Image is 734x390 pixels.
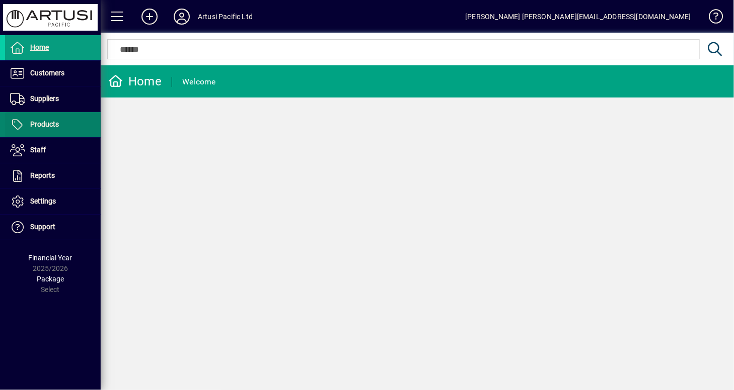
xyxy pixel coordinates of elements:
a: Products [5,112,101,137]
span: Home [30,43,49,51]
button: Add [133,8,166,26]
div: Welcome [182,74,216,90]
button: Profile [166,8,198,26]
span: Reports [30,171,55,179]
a: Settings [5,189,101,214]
span: Settings [30,197,56,205]
span: Customers [30,69,64,77]
a: Staff [5,138,101,163]
span: Support [30,223,55,231]
span: Package [37,275,64,283]
a: Customers [5,61,101,86]
span: Suppliers [30,94,59,103]
div: [PERSON_NAME] [PERSON_NAME][EMAIL_ADDRESS][DOMAIN_NAME] [465,9,691,25]
a: Support [5,215,101,240]
a: Knowledge Base [701,2,721,35]
div: Artusi Pacific Ltd [198,9,253,25]
div: Home [108,73,162,89]
a: Suppliers [5,86,101,112]
span: Staff [30,146,46,154]
span: Financial Year [29,254,72,262]
a: Reports [5,163,101,188]
span: Products [30,120,59,128]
